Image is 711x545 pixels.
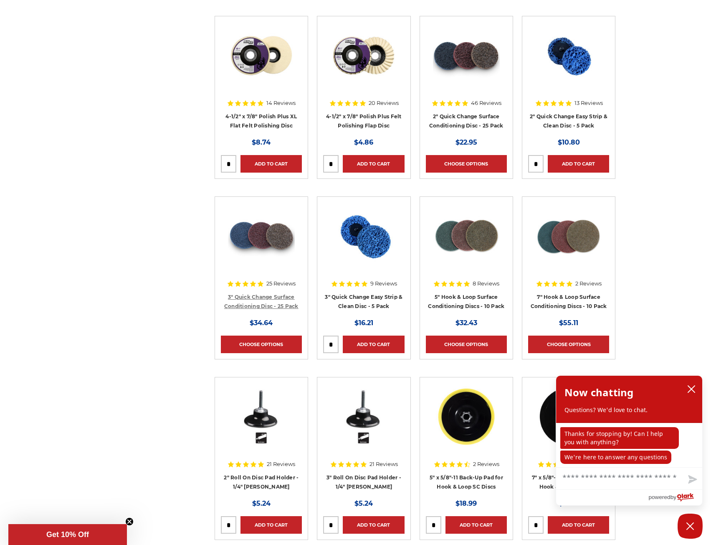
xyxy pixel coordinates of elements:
[532,474,605,490] a: 7" x 5/8"-11 Back-Up Pad for Hook & Loop SC Discs
[445,516,507,534] a: Add to Cart
[8,524,127,545] div: Get 10% OffClose teaser
[648,492,670,502] span: powered
[530,113,607,129] a: 2" Quick Change Easy Strip & Clean Disc - 5 Pack
[535,203,602,270] img: 7 inch surface conditioning discs
[428,294,504,310] a: 5" Hook & Loop Surface Conditioning Discs - 10 Pack
[535,22,603,89] img: 2 inch strip and clean blue quick change discs
[252,138,271,146] span: $8.74
[250,319,273,327] span: $34.64
[224,474,299,490] a: 2" Roll On Disc Pad Holder - 1/4" [PERSON_NAME]
[228,383,295,450] img: 2" Roll On Disc Pad Holder - 1/4" Shank
[559,499,579,507] span: $21.99
[433,22,500,89] img: Black Hawk Abrasives 2 inch quick change disc for surface preparation on metals
[325,294,402,310] a: 3" Quick Change Easy Strip & Clean Disc - 5 Pack
[330,22,397,89] img: buffing and polishing felt flap disc
[455,138,477,146] span: $22.95
[430,474,503,490] a: 5" x 5/8"-11 Back-Up Pad for Hook & Loop SC Discs
[370,281,397,286] span: 9 Reviews
[225,113,297,129] a: 4-1/2" x 7/8" Polish Plus XL Flat Felt Polishing Disc
[240,516,302,534] a: Add to Cart
[426,203,507,284] a: 5 inch surface conditioning discs
[354,499,373,507] span: $5.24
[455,319,477,327] span: $32.43
[330,203,397,270] img: 3 inch blue strip it quick change discs by BHA
[548,516,609,534] a: Add to Cart
[671,492,676,502] span: by
[528,22,609,103] a: 2 inch strip and clean blue quick change discs
[528,383,609,464] a: 7" x 5/8"-11 Back-Up Pad for Hook & Loop SC Discs
[240,155,302,173] a: Add to Cart
[433,383,500,450] img: 5" x 5/8"-11 Back-Up Pad for Hook & Loop SC Discs
[252,499,271,507] span: $5.24
[685,383,698,395] button: close chatbox
[354,319,373,327] span: $16.21
[678,514,703,539] button: Close Chatbox
[125,517,134,526] button: Close teaser
[228,203,295,270] img: 3-inch surface conditioning quick change disc by Black Hawk Abrasives
[326,474,401,490] a: 3" Roll On Disc Pad Holder - 1/4" [PERSON_NAME]
[560,427,679,449] p: Thanks for stopping by! Can I help you with anything?
[528,203,609,284] a: 7 inch surface conditioning discs
[564,384,633,401] h2: Now chatting
[224,294,299,310] a: 3" Quick Change Surface Conditioning Disc - 25 Pack
[681,470,702,489] button: Send message
[560,451,671,464] p: We're here to answer any questions
[46,530,89,539] span: Get 10% Off
[528,336,609,353] a: Choose Options
[343,155,404,173] a: Add to Cart
[369,461,398,467] span: 21 Reviews
[473,281,499,286] span: 8 Reviews
[574,100,603,106] span: 13 Reviews
[323,22,404,103] a: buffing and polishing felt flap disc
[429,113,504,129] a: 2" Quick Change Surface Conditioning Disc - 25 Pack
[369,100,399,106] span: 20 Reviews
[343,516,404,534] a: Add to Cart
[266,281,296,286] span: 25 Reviews
[221,336,302,353] a: Choose Options
[343,336,404,353] a: Add to Cart
[326,113,402,129] a: 4-1/2" x 7/8" Polish Plus Felt Polishing Flap Disc
[556,423,702,467] div: chat
[473,461,499,467] span: 2 Reviews
[548,155,609,173] a: Add to Cart
[433,203,500,270] img: 5 inch surface conditioning discs
[558,138,580,146] span: $10.80
[323,203,404,284] a: 3 inch blue strip it quick change discs by BHA
[556,375,703,506] div: olark chatbox
[564,406,694,414] p: Questions? We'd love to chat.
[228,22,295,89] img: 4.5 inch extra thick felt disc
[426,336,507,353] a: Choose Options
[426,155,507,173] a: Choose Options
[323,383,404,464] a: 3" Roll On Disc Pad Holder - 1/4" Shank
[531,294,607,310] a: 7" Hook & Loop Surface Conditioning Discs - 10 Pack
[266,100,296,106] span: 14 Reviews
[559,319,578,327] span: $55.11
[426,383,507,464] a: 5" x 5/8"-11 Back-Up Pad for Hook & Loop SC Discs
[455,499,477,507] span: $18.99
[267,461,295,467] span: 21 Reviews
[471,100,501,106] span: 46 Reviews
[426,22,507,103] a: Black Hawk Abrasives 2 inch quick change disc for surface preparation on metals
[221,22,302,103] a: 4.5 inch extra thick felt disc
[221,383,302,464] a: 2" Roll On Disc Pad Holder - 1/4" Shank
[575,281,602,286] span: 2 Reviews
[330,383,397,450] img: 3" Roll On Disc Pad Holder - 1/4" Shank
[221,203,302,284] a: 3-inch surface conditioning quick change disc by Black Hawk Abrasives
[354,138,373,146] span: $4.86
[535,383,602,450] img: 7" x 5/8"-11 Back-Up Pad for Hook & Loop SC Discs
[648,490,702,505] a: Powered by Olark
